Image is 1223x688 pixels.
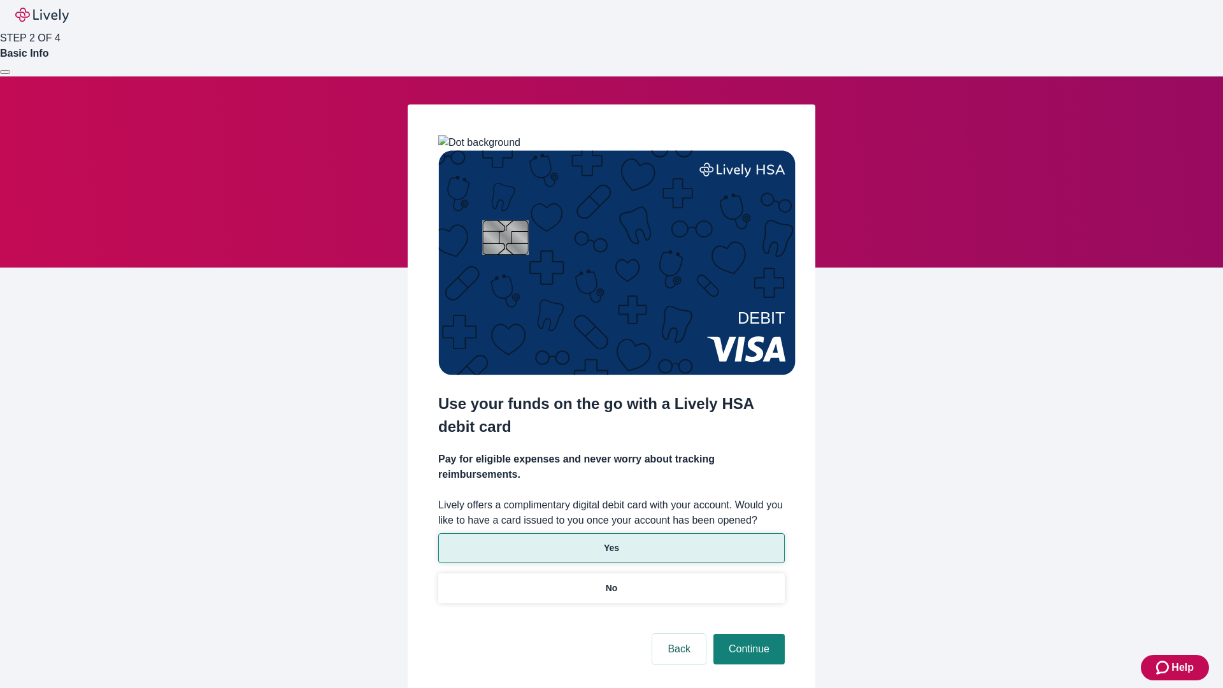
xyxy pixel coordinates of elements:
[438,573,785,603] button: No
[15,8,69,23] img: Lively
[438,533,785,563] button: Yes
[604,541,619,555] p: Yes
[1141,655,1209,680] button: Zendesk support iconHelp
[713,634,785,664] button: Continue
[1156,660,1171,675] svg: Zendesk support icon
[1171,660,1194,675] span: Help
[438,150,796,375] img: Debit card
[438,498,785,528] label: Lively offers a complimentary digital debit card with your account. Would you like to have a card...
[438,135,520,150] img: Dot background
[438,452,785,482] h4: Pay for eligible expenses and never worry about tracking reimbursements.
[652,634,706,664] button: Back
[606,582,618,595] p: No
[438,392,785,438] h2: Use your funds on the go with a Lively HSA debit card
